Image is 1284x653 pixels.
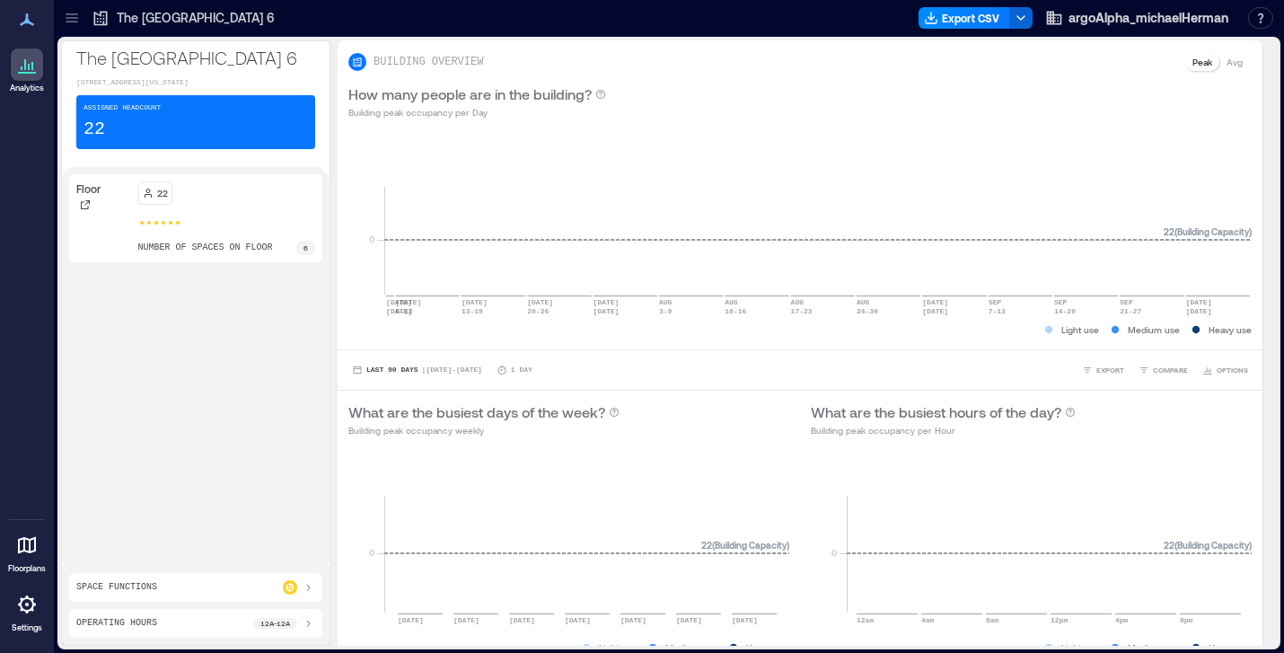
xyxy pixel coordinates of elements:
p: Light use [1061,322,1099,337]
p: Building peak occupancy per Day [348,105,606,119]
text: 3-9 [659,307,673,315]
text: [DATE] [1186,298,1212,306]
text: SEP [1054,298,1068,306]
button: argoAlpha_michaelHerman [1040,4,1234,32]
p: Heavy use [1209,322,1252,337]
text: [DATE] [922,307,948,315]
p: Assigned Headcount [84,102,161,113]
text: 6-12 [396,307,413,315]
span: OPTIONS [1217,365,1248,375]
text: [DATE] [453,616,479,624]
p: 12a - 12a [260,618,290,629]
p: Settings [12,622,42,633]
p: The [GEOGRAPHIC_DATA] 6 [117,9,275,27]
p: BUILDING OVERVIEW [374,55,483,69]
p: Peak [1192,55,1212,69]
button: Last 90 Days |[DATE]-[DATE] [348,361,486,379]
text: 12pm [1051,616,1068,624]
p: The [GEOGRAPHIC_DATA] 6 [76,45,315,70]
text: [DATE] [676,616,702,624]
button: Export CSV [919,7,1010,29]
text: 10-16 [725,307,746,315]
p: Floor [76,181,101,196]
span: EXPORT [1096,365,1124,375]
button: COMPARE [1135,361,1192,379]
text: [DATE] [396,298,422,306]
text: [DATE] [922,298,948,306]
text: [DATE] [386,298,412,306]
text: 12am [857,616,874,624]
text: 21-27 [1120,307,1141,315]
a: Analytics [4,43,49,99]
span: COMPARE [1153,365,1188,375]
p: 1 Day [511,365,532,375]
p: 6 [303,243,308,253]
text: [DATE] [565,616,591,624]
text: AUG [791,298,805,306]
p: Building peak occupancy weekly [348,423,620,437]
text: 14-20 [1054,307,1076,315]
p: Analytics [10,83,44,93]
tspan: 0 [831,547,837,558]
text: [DATE] [620,616,646,624]
p: [STREET_ADDRESS][US_STATE] [76,77,315,88]
text: 20-26 [527,307,549,315]
text: [DATE] [594,298,620,306]
p: number of spaces on floor [138,241,273,255]
p: Avg [1227,55,1243,69]
p: 22 [84,117,105,142]
tspan: 0 [369,234,374,244]
text: AUG [659,298,673,306]
text: [DATE] [398,616,424,624]
text: [DATE] [732,616,758,624]
text: SEP [1120,298,1133,306]
text: 17-23 [791,307,813,315]
text: [DATE] [527,298,553,306]
text: 4am [921,616,935,624]
text: 7-13 [989,307,1006,315]
text: [DATE] [1186,307,1212,315]
text: 13-19 [462,307,483,315]
p: Floorplans [8,563,46,574]
p: What are the busiest days of the week? [348,402,605,423]
text: [DATE] [509,616,535,624]
button: OPTIONS [1199,361,1252,379]
p: 22 [157,186,168,200]
p: Space Functions [76,580,157,595]
button: EXPORT [1078,361,1128,379]
text: AUG [725,298,738,306]
a: Floorplans [3,524,51,579]
a: Settings [5,583,48,639]
p: What are the busiest hours of the day? [811,402,1061,423]
p: Building peak occupancy per Hour [811,423,1076,437]
text: 24-30 [857,307,878,315]
text: AUG [857,298,870,306]
text: 8pm [1180,616,1193,624]
text: 8am [986,616,999,624]
text: [DATE] [386,307,412,315]
text: 4pm [1115,616,1129,624]
text: [DATE] [462,298,488,306]
p: Operating Hours [76,616,157,631]
text: [DATE] [594,307,620,315]
span: argoAlpha_michaelHerman [1069,9,1228,27]
p: How many people are in the building? [348,84,592,105]
text: SEP [989,298,1002,306]
p: Medium use [1128,322,1180,337]
tspan: 0 [369,547,374,558]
